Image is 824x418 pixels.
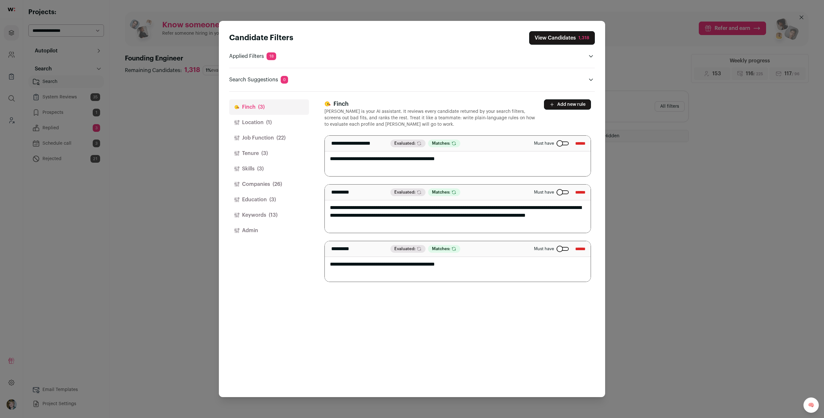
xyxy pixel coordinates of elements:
span: (3) [261,150,268,157]
span: (13) [269,211,277,219]
span: (26) [273,180,282,188]
span: Evaluated: [390,245,426,253]
span: (3) [257,165,264,173]
span: Evaluated: [390,140,426,148]
a: 🧠 [803,397,819,413]
h3: Finch [324,99,536,108]
button: Keywords(13) [229,207,309,223]
p: Applied Filters [229,52,276,60]
p: Search Suggestions [229,76,288,84]
span: Matches: [428,140,460,148]
span: Must have [534,246,554,251]
strong: Candidate Filters [229,34,293,42]
span: Matches: [428,188,460,196]
button: Skills(3) [229,161,309,177]
span: Matches: [428,245,460,253]
button: Add new rule [544,99,591,110]
button: Finch(3) [229,99,309,115]
button: Location(1) [229,115,309,130]
span: Must have [534,141,554,146]
span: 18 [267,52,276,60]
div: 1,318 [578,35,589,41]
button: Job Function(22) [229,130,309,146]
button: Admin [229,223,309,238]
span: Evaluated: [390,188,426,196]
span: (22) [276,134,286,142]
button: Close search preferences [529,31,595,45]
span: (3) [269,196,276,204]
p: [PERSON_NAME] is your AI assistant. It reviews every candidate returned by your search filters, s... [324,108,536,128]
button: Companies(26) [229,177,309,192]
button: Open applied filters [587,52,595,60]
button: Education(3) [229,192,309,207]
span: (1) [266,119,272,126]
button: Tenure(3) [229,146,309,161]
span: (3) [258,103,265,111]
span: 0 [281,76,288,84]
span: Must have [534,190,554,195]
